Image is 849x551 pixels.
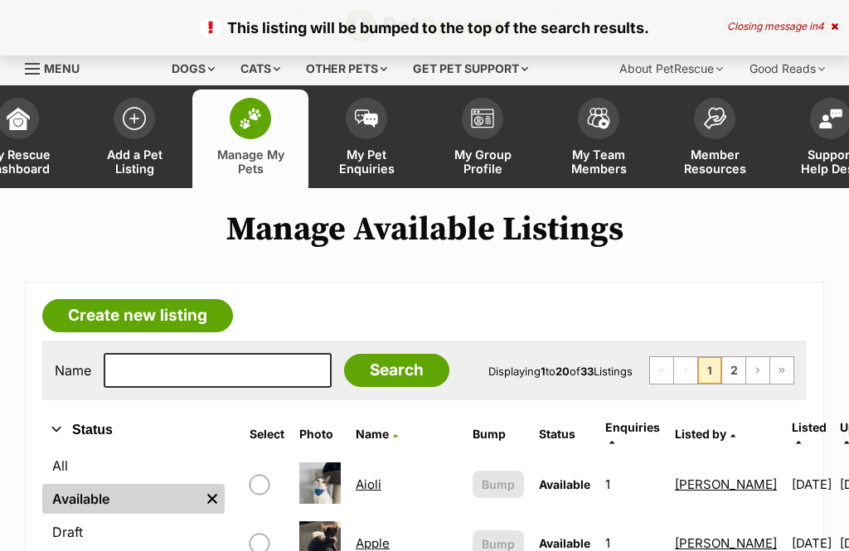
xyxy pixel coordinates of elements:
span: Bump [482,476,515,493]
img: member-resources-icon-8e73f808a243e03378d46382f2149f9095a855e16c252ad45f914b54edf8863c.svg [703,107,726,129]
th: Status [532,414,597,454]
a: My Pet Enquiries [308,89,424,188]
input: Search [344,354,449,387]
span: Displaying to of Listings [488,365,633,378]
span: Available [539,536,590,550]
span: Manage My Pets [213,147,288,176]
img: pet-enquiries-icon-7e3ad2cf08bfb03b45e93fb7055b45f3efa6380592205ae92323e6603595dc1f.svg [355,109,378,128]
a: My Team Members [541,89,657,188]
a: Listed by [675,427,735,441]
span: Name [356,427,389,441]
span: Add a Pet Listing [97,147,172,176]
img: manage-my-pets-icon-02211641906a0b7f246fdf0571729dbe1e7629f14944591b6c1af311fb30b64b.svg [239,108,262,129]
a: Page 2 [722,357,745,384]
a: Last page [770,357,793,384]
a: Menu [25,52,91,82]
div: Dogs [160,52,226,85]
span: My Group Profile [445,147,520,176]
span: Page 1 [698,357,721,384]
a: [PERSON_NAME] [675,476,777,492]
img: team-members-icon-5396bd8760b3fe7c0b43da4ab00e1e3bb1a5d9ba89233759b79545d2d3fc5d0d.svg [587,108,610,129]
img: group-profile-icon-3fa3cf56718a62981997c0bc7e787c4b2cf8bcc04b72c1350f741eb67cf2f40e.svg [471,109,494,128]
th: Select [243,414,291,454]
th: Photo [293,414,347,454]
img: dashboard-icon-eb2f2d2d3e046f16d808141f083e7271f6b2e854fb5c12c21221c1fb7104beca.svg [7,107,30,130]
div: Get pet support [401,52,540,85]
a: Aioli [356,476,381,492]
a: Create new listing [42,299,233,332]
span: My Pet Enquiries [329,147,404,176]
strong: 1 [541,365,546,378]
a: Manage My Pets [192,89,308,188]
img: help-desk-icon-fdf02630f3aa405de69fd3d07c3f3aa587a6932b1a1747fa1d2bba05be0121f9.svg [819,109,842,128]
span: translation missing: en.admin.listings.index.attributes.enquiries [605,420,660,434]
strong: 33 [580,365,594,378]
div: Closing message in [727,21,838,32]
a: Member Resources [657,89,773,188]
a: All [42,451,225,481]
span: Member Resources [677,147,752,176]
a: Available [42,484,200,514]
td: 1 [599,456,667,513]
span: Previous page [674,357,697,384]
a: Next page [746,357,769,384]
div: Cats [229,52,292,85]
div: Good Reads [738,52,837,85]
label: Name [55,363,91,378]
a: Listed [792,420,827,447]
div: Other pets [294,52,399,85]
a: Enquiries [605,420,660,447]
p: This listing will be bumped to the top of the search results. [17,17,832,39]
a: [PERSON_NAME] [675,535,777,551]
a: Apple [356,535,390,551]
th: Bump [466,414,531,454]
span: First page [650,357,673,384]
a: Draft [42,517,225,547]
a: Add a Pet Listing [76,89,192,188]
img: add-pet-listing-icon-0afa8454b4691262ce3f59096e99ab1cd57d4a30225e0717b998d2c9b9846f56.svg [123,107,146,130]
td: [DATE] [785,456,838,513]
button: Status [42,419,225,441]
span: Menu [44,61,80,75]
nav: Pagination [649,356,794,384]
span: Listed [792,420,827,434]
span: My Team Members [561,147,636,176]
span: Listed by [675,427,726,441]
span: Available [539,477,590,491]
a: Name [356,427,398,441]
div: About PetRescue [608,52,735,85]
span: 4 [817,20,824,32]
a: Remove filter [200,484,225,514]
button: Bump [473,471,524,498]
a: My Group Profile [424,89,541,188]
strong: 20 [555,365,570,378]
